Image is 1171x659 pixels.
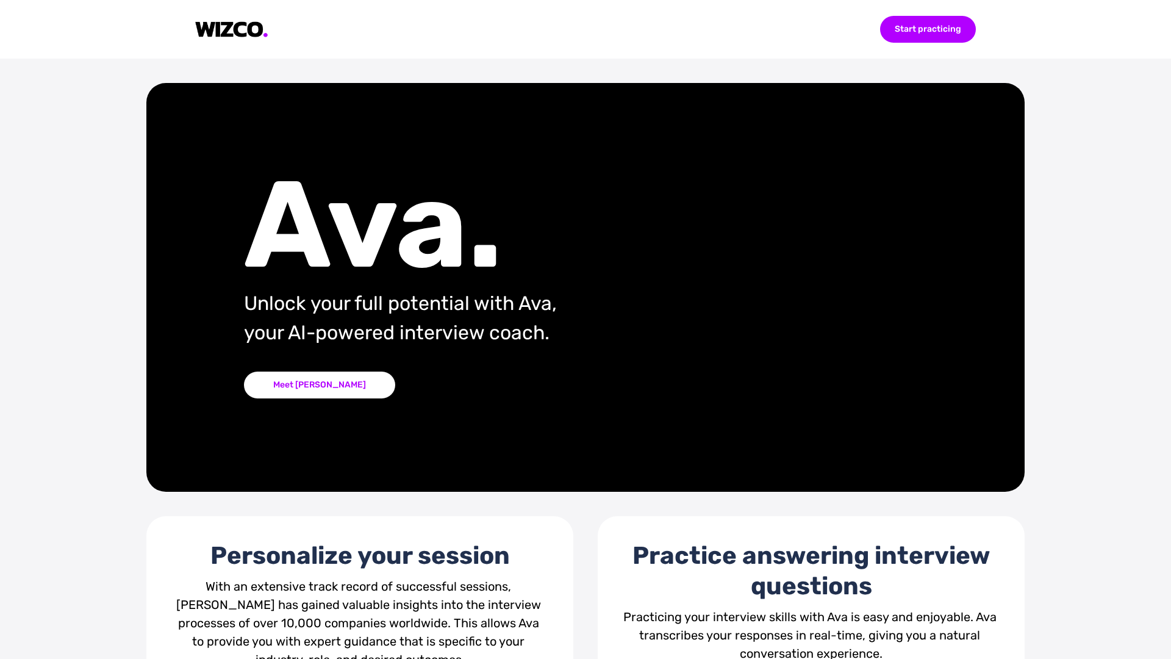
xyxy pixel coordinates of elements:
div: Unlock your full potential with Ava, your AI-powered interview coach. [244,289,664,347]
div: Practice answering interview questions [622,541,1000,602]
div: Start practicing [880,16,976,43]
div: Personalize your session [171,541,549,571]
div: Ava. [244,176,664,274]
div: Meet [PERSON_NAME] [244,372,395,398]
img: logo [195,21,268,38]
